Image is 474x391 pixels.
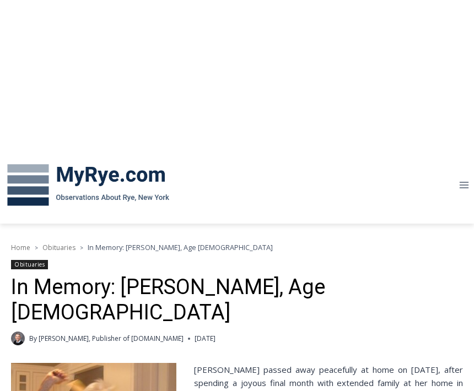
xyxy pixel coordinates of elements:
a: Obituaries [11,260,48,269]
span: > [80,244,83,252]
span: By [29,333,37,344]
a: [PERSON_NAME], Publisher of [DOMAIN_NAME] [39,334,184,343]
h1: In Memory: [PERSON_NAME], Age [DEMOGRAPHIC_DATA] [11,275,463,325]
span: > [35,244,38,252]
button: Open menu [454,176,474,193]
a: Obituaries [42,243,76,252]
nav: Breadcrumbs [11,242,463,253]
a: Home [11,243,30,252]
span: In Memory: [PERSON_NAME], Age [DEMOGRAPHIC_DATA] [88,242,273,252]
time: [DATE] [195,333,216,344]
a: Author image [11,332,25,345]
